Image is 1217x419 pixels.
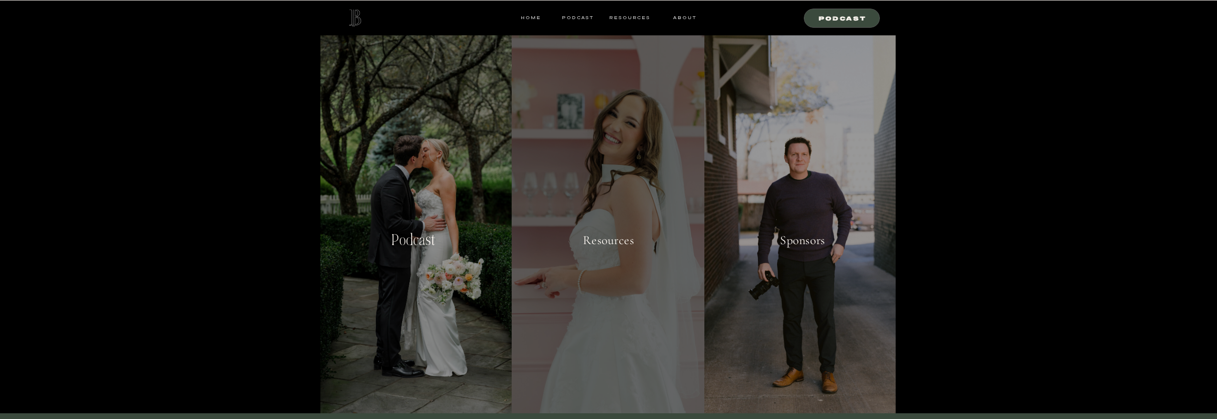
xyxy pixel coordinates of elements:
[606,13,650,22] a: resources
[364,232,464,268] a: Podcast
[557,232,660,268] a: Resources
[762,232,844,268] a: Sponsors
[559,13,597,22] a: Podcast
[672,13,697,22] a: ABOUT
[810,13,875,22] a: Podcast
[521,13,541,22] a: HOME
